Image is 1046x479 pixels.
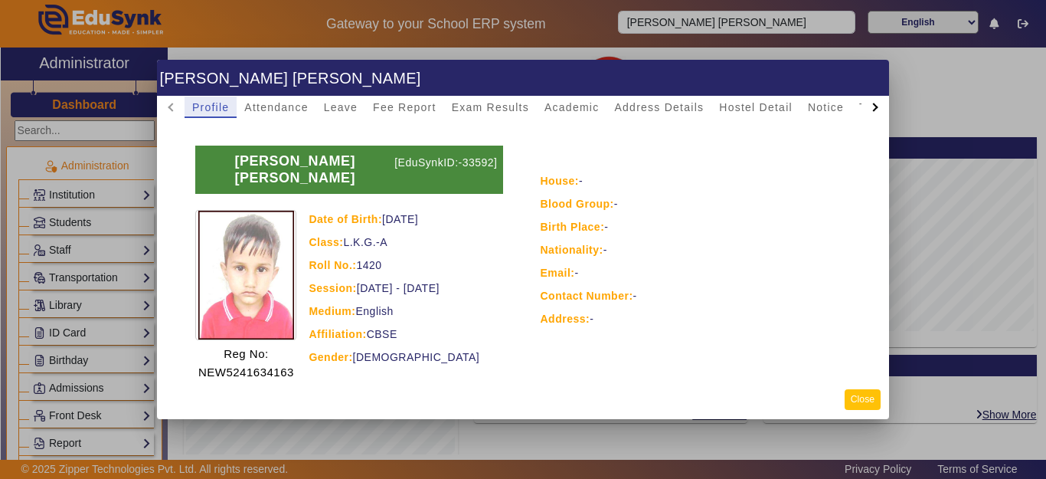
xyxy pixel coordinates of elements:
[235,153,356,185] b: [PERSON_NAME] [PERSON_NAME]
[541,264,854,282] div: -
[195,210,296,340] img: bf6f0040-7aeb-4b67-ae92-aae3022fe9b1
[309,213,382,225] strong: Date of Birth:
[541,313,590,325] strong: Address:
[309,256,502,274] div: 1420
[541,290,633,302] strong: Contact Number:
[808,102,844,113] span: Notice
[309,305,355,317] strong: Medium:
[309,233,502,251] div: L.K.G.-A
[198,345,294,363] p: Reg No:
[541,310,854,328] div: -
[309,325,502,343] div: CBSE
[157,60,889,96] h1: [PERSON_NAME] [PERSON_NAME]
[309,351,352,363] strong: Gender:
[845,389,881,410] button: Close
[309,282,356,294] strong: Session:
[541,221,605,233] strong: Birth Place:
[309,210,502,228] div: [DATE]
[309,302,502,320] div: English
[544,102,599,113] span: Academic
[198,363,294,382] p: NEW5241634163
[309,348,502,366] div: [DEMOGRAPHIC_DATA]
[309,328,366,340] strong: Affiliation:
[541,267,575,279] strong: Email:
[192,102,229,113] span: Profile
[452,102,529,113] span: Exam Results
[541,218,854,236] div: -
[541,198,614,210] strong: Blood Group:
[244,102,308,113] span: Attendance
[859,102,917,113] span: TimeTable
[541,241,854,259] div: -
[541,287,854,305] div: -
[541,172,854,190] div: -
[541,195,854,213] div: -
[391,146,502,194] p: [EduSynkID:-33592]
[373,102,436,113] span: Fee Report
[719,102,793,113] span: Hostel Detail
[614,102,704,113] span: Address Details
[541,244,603,256] strong: Nationality:
[309,279,502,297] div: [DATE] - [DATE]
[309,259,356,271] strong: Roll No.:
[541,175,579,187] strong: House:
[324,102,358,113] span: Leave
[309,236,343,248] strong: Class:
